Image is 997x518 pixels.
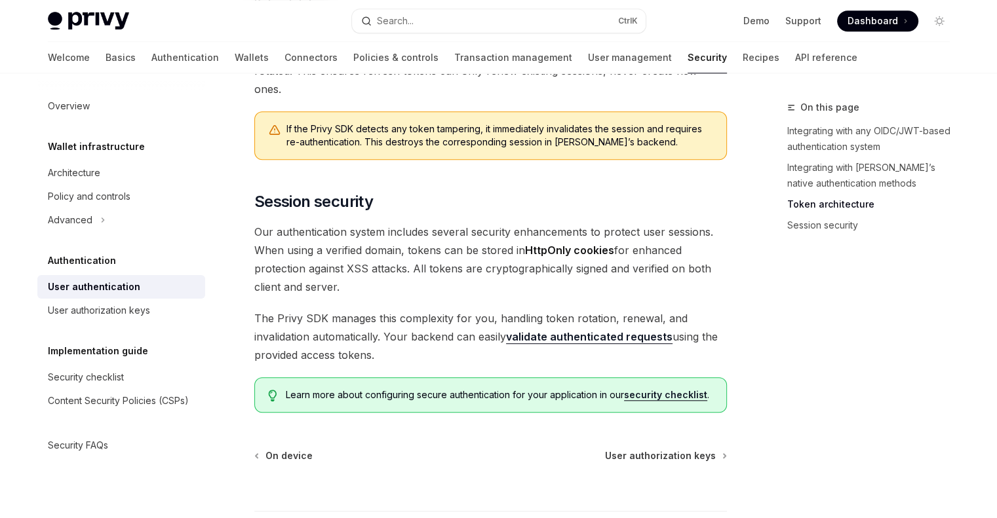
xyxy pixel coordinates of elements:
a: Integrating with any OIDC/JWT-based authentication system [787,120,960,157]
a: Integrating with [PERSON_NAME]’s native authentication methods [787,157,960,194]
span: Session security [254,191,373,212]
div: Content Security Policies (CSPs) [48,393,189,409]
div: Search... [377,13,414,29]
a: Authentication [151,42,219,73]
a: Policy and controls [37,185,205,208]
span: The Privy SDK manages this complexity for you, handling token rotation, renewal, and invalidation... [254,309,727,364]
svg: Tip [268,390,277,401]
a: Architecture [37,161,205,185]
a: Security checklist [37,365,205,389]
a: Security [688,42,727,73]
a: Dashboard [837,10,918,31]
svg: Warning [268,124,281,137]
a: Token architecture [787,194,960,215]
a: security checklist [624,389,707,401]
a: User authorization keys [37,299,205,322]
div: User authorization keys [48,303,150,318]
a: User authorization keys [605,449,726,462]
a: Overview [37,94,205,118]
span: Learn more about configuring secure authentication for your application in our . [286,388,713,401]
div: Architecture [48,165,100,181]
a: Policies & controls [353,42,439,73]
a: Welcome [48,42,90,73]
div: User authentication [48,279,140,295]
strong: HttpOnly cookies [525,244,614,257]
div: Security FAQs [48,437,108,453]
div: Overview [48,98,90,114]
button: Search...CtrlK [352,9,646,33]
span: If the Privy SDK detects any token tampering, it immediately invalidates the session and requires... [286,122,713,149]
a: Session security [787,215,960,236]
span: Dashboard [848,14,898,28]
div: Security checklist [48,369,124,385]
a: Connectors [284,42,338,73]
button: Toggle dark mode [929,10,950,31]
a: User management [588,42,672,73]
a: Transaction management [454,42,572,73]
h5: Wallet infrastructure [48,139,145,155]
span: On this page [800,100,859,115]
a: Security FAQs [37,434,205,457]
h5: Implementation guide [48,343,148,359]
a: Wallets [235,42,269,73]
span: User authorization keys [605,449,716,462]
span: On device [265,449,313,462]
a: Content Security Policies (CSPs) [37,389,205,413]
img: light logo [48,12,129,30]
h5: Authentication [48,253,116,268]
a: Support [785,14,821,28]
a: Recipes [743,42,779,73]
a: Demo [743,14,770,28]
span: Ctrl K [618,16,638,26]
a: User authentication [37,275,205,299]
div: Policy and controls [48,189,130,204]
div: Advanced [48,212,92,228]
a: API reference [795,42,857,73]
a: validate authenticated requests [506,330,673,344]
a: Basics [106,42,136,73]
span: Our authentication system includes several security enhancements to protect user sessions. When u... [254,223,727,296]
a: On device [256,449,313,462]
